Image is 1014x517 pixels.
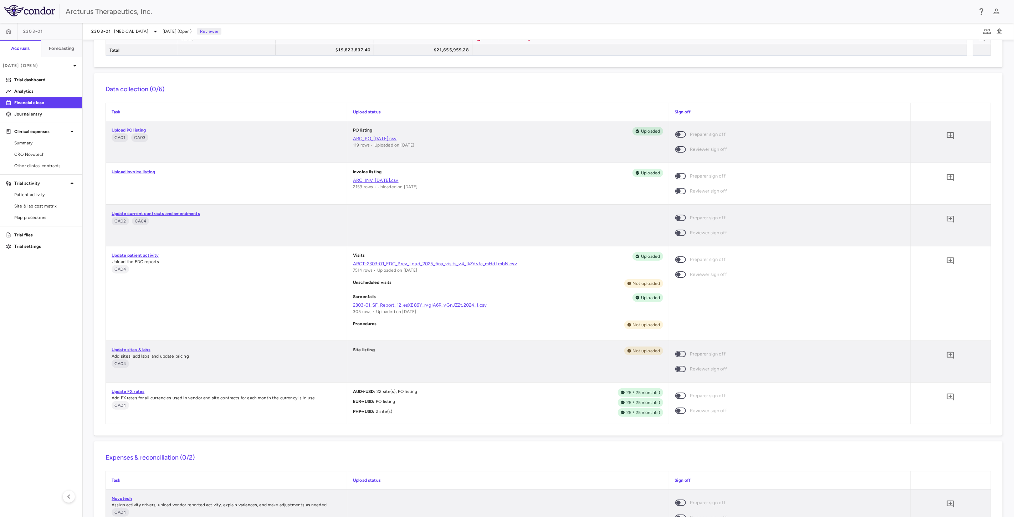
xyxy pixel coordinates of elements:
button: Add comment [944,172,957,184]
a: Update FX rates [112,389,144,394]
button: Add comment [944,213,957,225]
p: Reviewer [197,28,221,35]
p: Upload status [353,109,663,115]
a: ARCT-2303-01_EDC_Prev_Load_2025_fina_visits_v4_IkZdvfa_mHdLmbN.csv [353,261,663,267]
span: CA04 [132,218,149,224]
span: CA04 [112,266,129,272]
h6: Data collection (0/6) [106,85,991,94]
img: logo-full-BYUhSk78.svg [4,5,55,16]
span: Map procedures [14,214,76,221]
a: Update sites & labs [112,347,150,352]
h6: Forecasting [49,45,75,52]
span: Other clinical contracts [14,163,76,169]
svg: Add comment [946,257,955,265]
span: CA01 [112,134,128,141]
span: 7514 rows • Uploaded on [DATE] [353,268,418,273]
h6: Expenses & reconciliation (0/2) [106,453,991,462]
span: Not uploaded [630,348,663,354]
span: CA03 [131,134,149,141]
p: Sign off [675,109,905,115]
span: CA04 - Quarterly, the Assistant Controller, or designee, reviews the clinical accrual schedules f... [112,401,129,410]
p: Analytics [14,88,76,94]
span: Add FX rates for all currencies used in vendor and site contracts for each month the currency is ... [112,395,315,400]
span: Preparer sign off [690,499,726,507]
p: Trial files [14,232,76,238]
span: [DATE] (Open) [163,28,191,35]
span: Patient activity [14,191,76,198]
a: Update patient activity [112,253,159,258]
button: Add comment [944,130,957,142]
svg: Add comment [946,132,955,140]
svg: Add comment [946,173,955,182]
span: Not uploaded [630,280,663,287]
span: CA04 - Quarterly, the Assistant Controller, or designee, reviews the clinical accrual schedules f... [112,508,129,517]
span: CA04 [112,360,129,367]
span: Preparer sign off [690,214,726,222]
span: 2159 rows • Uploaded on [DATE] [353,184,418,189]
span: CA04 [112,402,129,409]
p: Journal entry [14,111,76,117]
svg: Add comment [946,351,955,360]
span: AUD → USD : [353,389,375,394]
p: Upload status [353,477,663,483]
span: 22 site(s), PO listing [375,389,417,394]
span: CA02 [112,218,129,224]
span: Preparer sign off [690,350,726,358]
span: Reviewer sign off [690,145,727,153]
span: 119 rows • Uploaded on [DATE] [353,143,414,148]
p: Clinical expenses [14,128,68,135]
span: Uploaded [638,170,663,176]
span: Summary [14,140,76,146]
p: Financial close [14,99,76,106]
span: Preparer sign off [690,172,726,180]
span: Uploaded [638,295,663,301]
a: Upload PO listing [112,128,146,133]
p: Trial dashboard [14,77,76,83]
p: Invoice listing [353,169,381,177]
span: Site & lab cost matrix [14,203,76,209]
span: CA02 - Quarterly, for all new or amended contracts executed and identified as relating to a progr... [112,217,129,225]
span: 305 rows • Uploaded on [DATE] [353,309,416,314]
span: PHP → USD : [353,409,374,414]
span: Preparer sign off [690,256,726,263]
span: [MEDICAL_DATA] [114,28,148,35]
span: CA03 - Quarterly, for all programs in the clinical phase, the Clinical Operations Lead, or design... [131,133,149,142]
span: 25 / 25 month(s) [624,409,663,416]
button: Add comment [944,391,957,403]
span: Reviewer sign off [690,365,727,373]
p: Task [112,477,341,483]
span: EUR → USD : [353,399,374,404]
span: 2 site(s) [374,409,392,414]
span: CA04 [112,509,129,516]
p: Screenfails [353,293,376,302]
a: Novotech [112,496,132,501]
div: $21,655,959.28 [380,44,469,56]
p: PO listing [353,127,373,135]
span: Preparer sign off [690,392,726,400]
button: Add comment [977,34,987,43]
span: Reviewer sign off [690,229,727,237]
a: ARC_INV_[DATE].csv [353,177,663,184]
p: Unscheduled visits [353,279,392,288]
h6: Accruals [11,45,30,52]
svg: Add comment [946,215,955,224]
a: Update current contracts and amendments [112,211,200,216]
p: Sign off [675,477,905,483]
p: Trial activity [14,180,68,186]
span: Add sites, add labs, and update pricing [112,354,189,359]
svg: Add comment [946,393,955,401]
span: Uploaded [638,253,663,260]
p: Visits [353,252,365,261]
span: CA04 - Quarterly, the Assistant Controller, or designee, reviews the clinical accrual schedules f... [132,217,149,225]
a: 2303-01_SF_Report_12_esXE89Y_rvgIA6R_vGnJZ2t.2024_1.csv [353,302,663,308]
span: Preparer sign off [690,130,726,138]
span: Not uploaded [630,322,663,328]
svg: Add comment [979,35,985,42]
div: $19,823,837.40 [282,44,370,56]
button: Add comment [944,498,957,510]
span: Uploaded [638,128,663,134]
span: CA04 - Quarterly, the Assistant Controller, or designee, reviews the clinical accrual schedules f... [112,265,129,273]
span: Reviewer sign off [690,187,727,195]
svg: Add comment [946,500,955,508]
button: Add comment [944,349,957,362]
